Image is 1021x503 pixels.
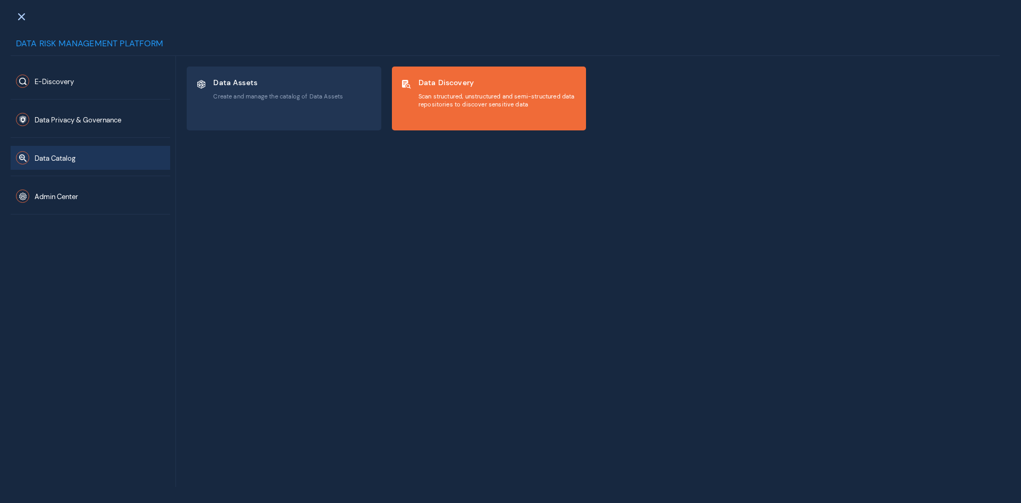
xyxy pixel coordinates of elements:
[213,78,343,87] span: Data Assets
[11,146,170,170] button: Data Catalog
[11,184,170,208] button: Admin Center
[35,192,78,201] span: Admin Center
[11,69,170,93] button: E-Discovery
[35,77,74,86] span: E-Discovery
[213,93,343,100] span: Create and manage the catalog of Data Assets
[11,37,1000,56] div: Data Risk Management Platform
[35,154,76,163] span: Data Catalog
[11,108,170,131] button: Data Privacy & Governance
[419,93,578,108] span: Scan structured, unstructured and semi-structured data repositories to discover sensitive data
[35,116,121,125] span: Data Privacy & Governance
[419,78,578,87] span: Data Discovery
